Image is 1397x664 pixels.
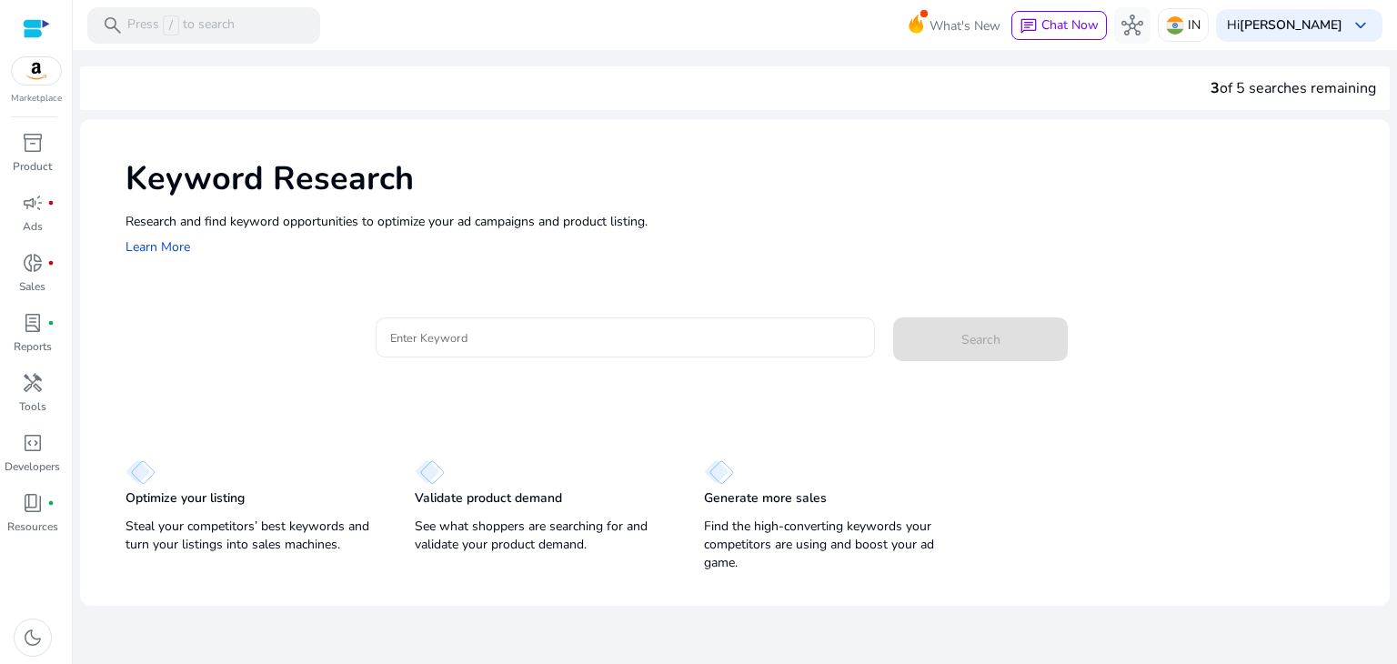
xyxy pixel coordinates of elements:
img: amazon.svg [12,57,61,85]
span: campaign [22,192,44,214]
p: Hi [1227,19,1342,32]
p: Steal your competitors’ best keywords and turn your listings into sales machines. [126,518,378,554]
div: of 5 searches remaining [1211,77,1376,99]
span: lab_profile [22,312,44,334]
span: Chat Now [1041,16,1099,34]
img: diamond.svg [704,459,734,485]
p: Press to search [127,15,235,35]
img: in.svg [1166,16,1184,35]
span: fiber_manual_record [47,319,55,327]
p: Validate product demand [415,489,562,508]
span: search [102,15,124,36]
p: Reports [14,338,52,355]
span: 3 [1211,78,1220,98]
span: keyboard_arrow_down [1350,15,1372,36]
span: fiber_manual_record [47,499,55,507]
span: dark_mode [22,627,44,649]
span: / [163,15,179,35]
span: code_blocks [22,432,44,454]
p: Research and find keyword opportunities to optimize your ad campaigns and product listing. [126,212,1372,231]
p: Resources [7,518,58,535]
p: Tools [19,398,46,415]
p: Developers [5,458,60,475]
span: What's New [930,10,1000,42]
p: IN [1188,9,1201,41]
span: donut_small [22,252,44,274]
span: handyman [22,372,44,394]
p: Generate more sales [704,489,827,508]
a: Learn More [126,238,190,256]
span: fiber_manual_record [47,259,55,267]
span: fiber_manual_record [47,199,55,206]
img: diamond.svg [126,459,156,485]
button: hub [1114,7,1151,44]
p: Ads [23,218,43,235]
img: diamond.svg [415,459,445,485]
p: Product [13,158,52,175]
p: Sales [19,278,45,295]
span: book_4 [22,492,44,514]
span: hub [1121,15,1143,36]
b: [PERSON_NAME] [1240,16,1342,34]
p: Optimize your listing [126,489,245,508]
span: chat [1020,17,1038,35]
h1: Keyword Research [126,159,1372,198]
button: chatChat Now [1011,11,1107,40]
p: Marketplace [11,92,62,106]
p: See what shoppers are searching for and validate your product demand. [415,518,668,554]
p: Find the high-converting keywords your competitors are using and boost your ad game. [704,518,957,572]
span: inventory_2 [22,132,44,154]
